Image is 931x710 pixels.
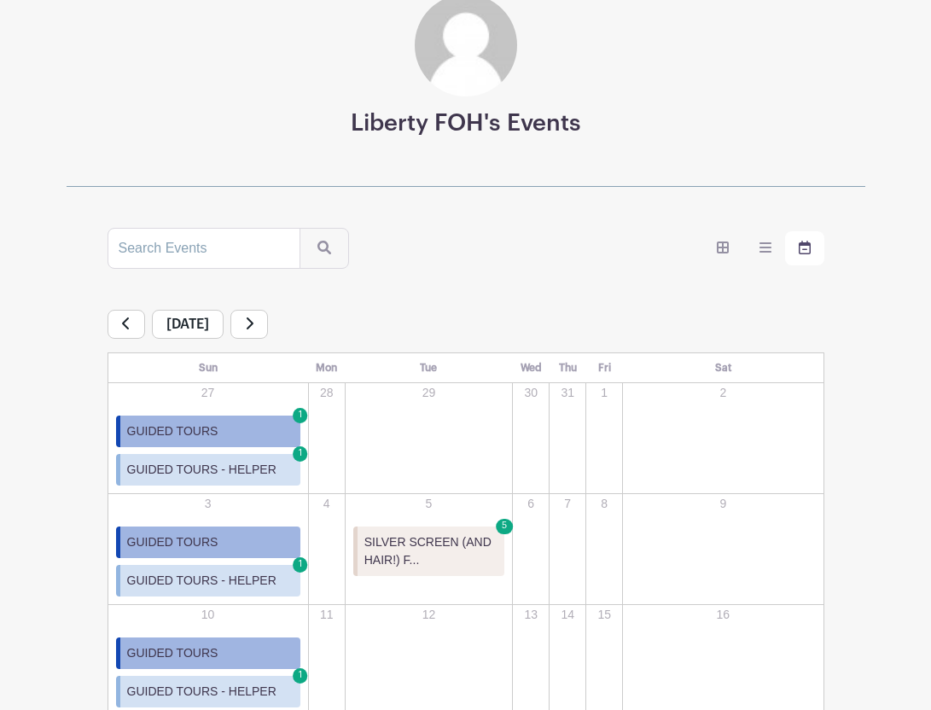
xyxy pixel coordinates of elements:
p: 31 [550,384,585,402]
a: GUIDED TOURS 1 [116,416,300,447]
div: order and view [703,231,824,265]
p: 2 [624,384,822,402]
span: SILVER SCREEN (AND HAIR!) F... [364,533,498,569]
p: 7 [550,495,585,513]
th: Sat [623,352,823,382]
p: 13 [514,606,548,624]
a: GUIDED TOURS - HELPER 1 [116,454,300,486]
h3: Liberty FOH's Events [351,110,581,138]
th: Thu [550,352,586,382]
a: GUIDED TOURS [116,637,300,669]
a: GUIDED TOURS - HELPER 1 [116,565,300,597]
p: 3 [109,495,307,513]
span: 1 [293,668,308,684]
span: GUIDED TOURS - HELPER [127,572,276,590]
p: 29 [346,384,512,402]
input: Search Events [108,228,300,269]
th: Mon [308,352,345,382]
p: 5 [346,495,512,513]
span: GUIDED TOURS - HELPER [127,461,276,479]
span: GUIDED TOURS [127,422,218,440]
p: 8 [587,495,621,513]
span: GUIDED TOURS - HELPER [127,683,276,701]
p: 16 [624,606,822,624]
p: 14 [550,606,585,624]
p: 9 [624,495,822,513]
p: 27 [109,384,307,402]
span: [DATE] [152,310,224,339]
span: 1 [293,557,308,573]
p: 1 [587,384,621,402]
th: Fri [586,352,623,382]
p: 28 [310,384,344,402]
a: GUIDED TOURS - HELPER 1 [116,676,300,707]
a: SILVER SCREEN (AND HAIR!) F... 5 [353,527,505,576]
th: Sun [108,352,308,382]
span: 1 [293,446,308,462]
span: 5 [496,519,513,534]
a: GUIDED TOURS [116,527,300,558]
p: 10 [109,606,307,624]
th: Wed [513,352,550,382]
span: 1 [293,408,308,423]
span: GUIDED TOURS [127,644,218,662]
p: 30 [514,384,548,402]
p: 11 [310,606,344,624]
p: 12 [346,606,512,624]
p: 15 [587,606,621,624]
p: 6 [514,495,548,513]
span: GUIDED TOURS [127,533,218,551]
th: Tue [345,352,513,382]
p: 4 [310,495,344,513]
